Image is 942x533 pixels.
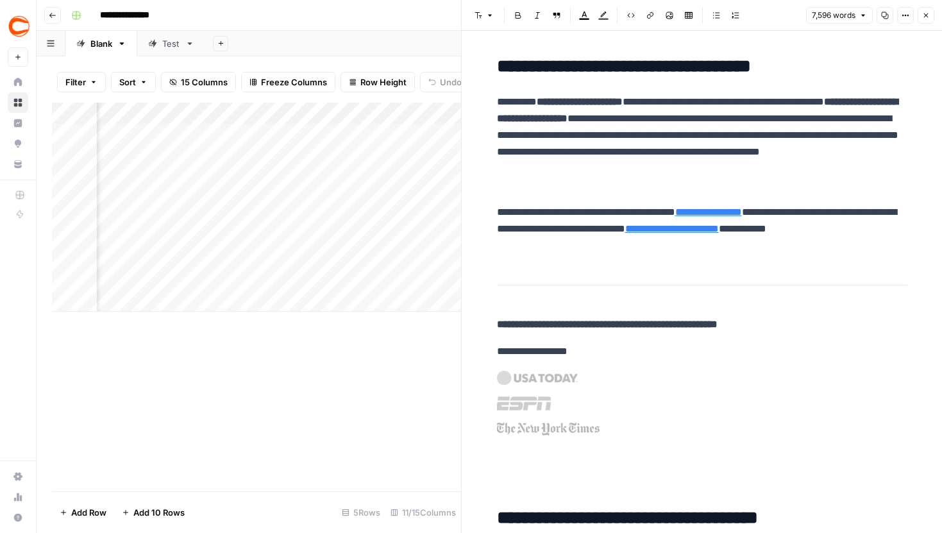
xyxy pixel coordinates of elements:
button: 15 Columns [161,72,236,92]
span: 15 Columns [181,76,228,89]
img: Covers Logo [8,15,31,38]
a: Blank [65,31,137,56]
button: Help + Support [8,507,28,528]
button: Row Height [341,72,415,92]
div: 11/15 Columns [385,502,461,523]
button: Sort [111,72,156,92]
a: Usage [8,487,28,507]
span: Row Height [360,76,407,89]
div: Blank [90,37,112,50]
a: Opportunities [8,133,28,154]
a: Browse [8,92,28,113]
a: Test [137,31,205,56]
div: 5 Rows [337,502,385,523]
a: Your Data [8,154,28,174]
span: Undo [440,76,462,89]
div: Test [162,37,180,50]
a: Settings [8,466,28,487]
a: Home [8,72,28,92]
button: 7,596 words [806,7,873,24]
button: Workspace: Covers [8,10,28,42]
span: Add Row [71,506,106,519]
span: Filter [65,76,86,89]
span: Sort [119,76,136,89]
button: Add 10 Rows [114,502,192,523]
button: Filter [57,72,106,92]
button: Undo [420,72,470,92]
a: Insights [8,113,28,133]
span: 7,596 words [812,10,855,21]
span: Add 10 Rows [133,506,185,519]
button: Freeze Columns [241,72,335,92]
span: Freeze Columns [261,76,327,89]
button: Add Row [52,502,114,523]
